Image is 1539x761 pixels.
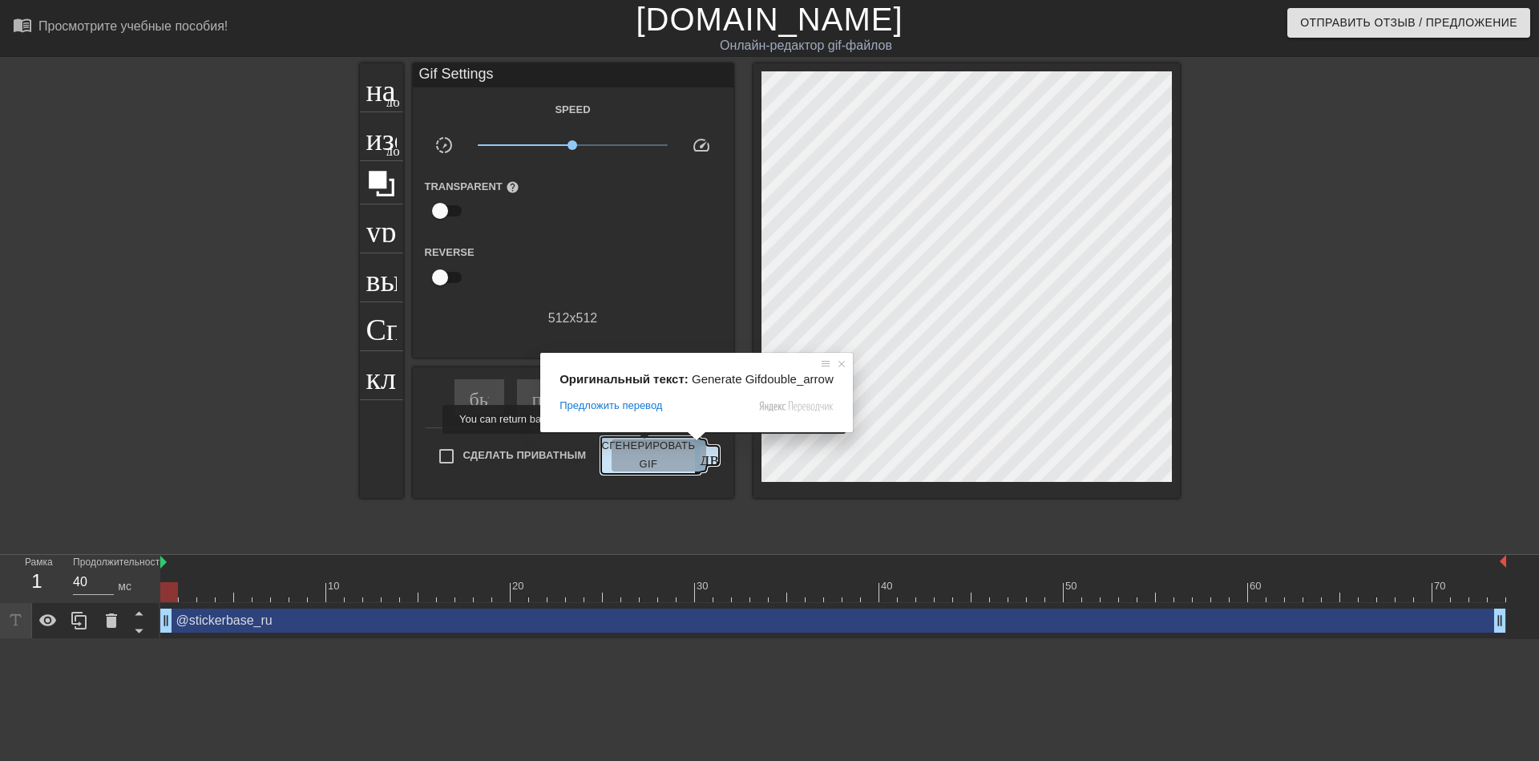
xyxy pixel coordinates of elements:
ya-tr-span: добавить_круг [386,93,479,107]
img: bound-end.png [1500,555,1506,568]
ya-tr-span: Справка [366,310,474,340]
div: 10 [328,578,342,594]
div: 30 [697,578,711,594]
ya-tr-span: menu_book_бук меню [13,15,130,34]
span: slow_motion_video [434,136,454,155]
ya-tr-span: Сгенерировать GIF [601,437,695,474]
span: help [506,180,519,194]
div: 512 x 512 [413,309,733,328]
ya-tr-span: двойная стрелка [700,446,834,465]
button: Сгенерировать GIF [612,439,705,472]
a: [DOMAIN_NAME] [636,2,903,37]
ya-tr-span: Продолжительность [73,557,165,568]
ya-tr-span: мс [118,580,131,593]
span: Generate Gifdouble_arrow [692,372,834,386]
label: Transparent [425,179,519,195]
ya-tr-span: добавить_круг [386,142,479,156]
ya-tr-span: быстрый поворот [470,387,613,406]
ya-tr-span: пропускать ранее [532,387,675,406]
a: Просмотрите учебные пособия! [13,15,228,40]
ya-tr-span: выбор_размера_фото_большой [366,261,818,291]
div: Gif Settings [413,63,733,87]
ya-tr-span: Сделать Приватным [463,449,587,461]
ya-tr-span: клавиатура [366,358,510,389]
div: 20 [512,578,527,594]
ya-tr-span: Рамка [25,557,53,568]
div: 50 [1065,578,1080,594]
span: drag_handle - ручка перетаскивания [1492,613,1508,629]
div: 70 [1434,578,1448,594]
ya-tr-span: урожай [366,212,463,242]
ya-tr-span: Отправить Отзыв / Предложение [1300,13,1517,33]
label: Speed [555,102,590,118]
span: speed [692,136,711,155]
span: Предложить перевод [559,399,662,413]
ya-tr-span: Просмотрите учебные пособия! [38,19,228,33]
span: Оригинальный текст: [559,372,689,386]
ya-tr-span: изображение [366,119,534,150]
div: 1 [25,567,49,596]
ya-tr-span: Онлайн-редактор gif-файлов [720,38,892,52]
div: 60 [1250,578,1264,594]
div: 40 [881,578,895,594]
label: Reverse [425,245,475,261]
ya-tr-span: название [366,71,482,101]
button: Отправить Отзыв / Предложение [1287,8,1530,38]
